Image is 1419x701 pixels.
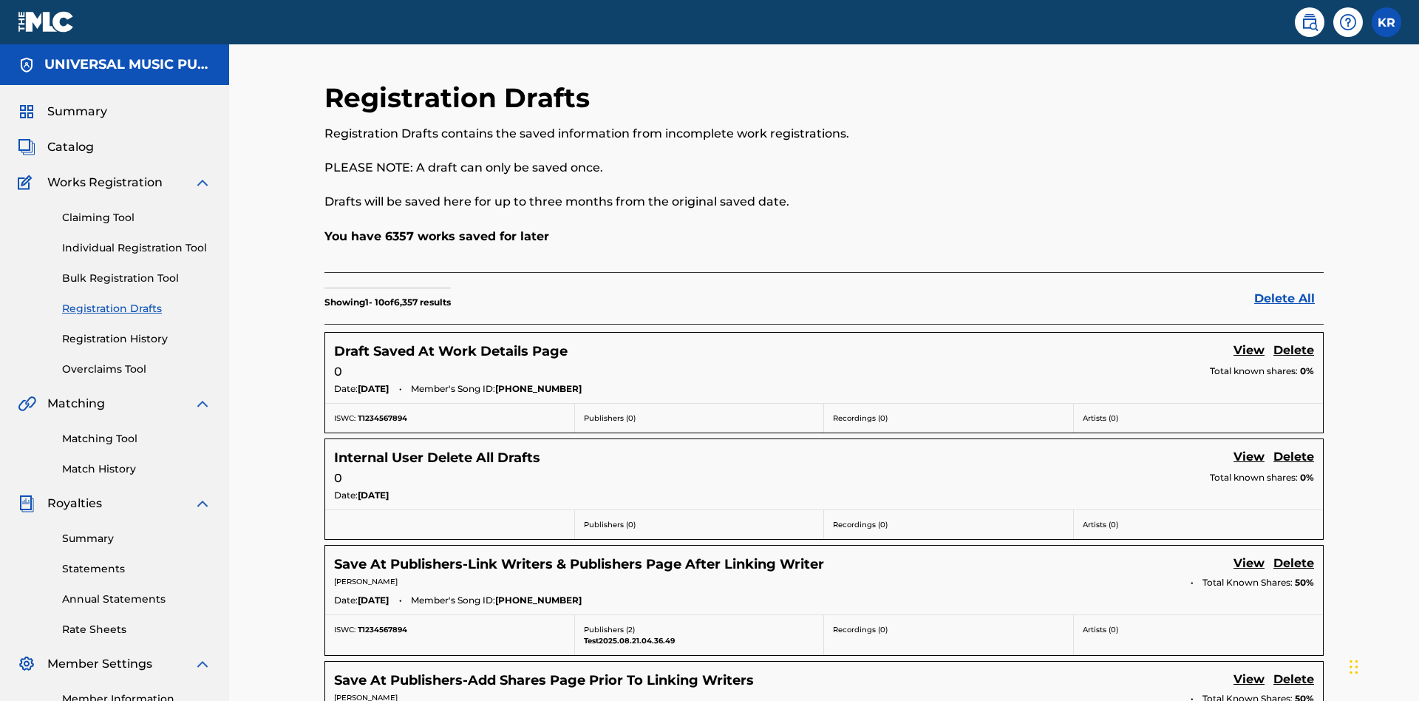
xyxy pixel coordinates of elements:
p: Publishers ( 0 ) [584,413,815,424]
a: Delete [1273,448,1314,468]
p: Artists ( 0 ) [1083,519,1315,530]
a: Annual Statements [62,592,211,607]
img: MLC Logo [18,11,75,33]
span: T1234567894 [358,625,407,634]
span: Catalog [47,138,94,156]
a: View [1233,448,1265,468]
a: Statements [62,561,211,577]
span: Member Settings [47,655,152,673]
a: Delete All [1254,290,1324,308]
p: Publishers ( 0 ) [584,519,815,530]
p: Recordings ( 0 ) [833,413,1064,424]
span: Date: [334,594,358,607]
span: 0% [1300,471,1314,484]
span: Total known shares: [1210,365,1300,378]
p: Registration Drafts contains the saved information from incomplete work registrations. [324,125,1094,143]
a: View [1233,555,1265,575]
img: Works Registration [18,174,37,192]
span: 0% [1300,365,1314,378]
p: You have 6357 works saved for later [324,228,1324,245]
span: [PERSON_NAME] [334,577,398,586]
a: View [1233,671,1265,691]
div: Help [1333,7,1363,37]
a: Registration History [62,331,211,347]
iframe: Chat Widget [1345,630,1419,701]
img: help [1339,13,1357,31]
a: Overclaims Tool [62,362,211,377]
span: T1234567894 [358,413,407,423]
span: [PHONE_NUMBER] [495,382,582,396]
img: expand [194,655,211,673]
h5: Save At Publishers-Add Shares Page Prior To Linking Writers [334,672,754,689]
span: ISWC: [334,413,355,423]
span: Date: [334,382,358,396]
p: PLEASE NOTE: A draft can only be saved once. [324,159,1094,177]
p: Showing 1 - 10 of 6,357 results [324,296,451,309]
span: [DATE] [358,489,389,502]
span: [DATE] [358,382,389,396]
div: Drag [1350,645,1358,689]
h5: Save At Publishers-Link Writers & Publishers Page After Linking Writer [334,556,824,573]
img: Accounts [18,56,35,74]
p: Recordings ( 0 ) [833,519,1064,530]
span: Date: [334,489,358,502]
span: Summary [47,103,107,121]
a: Summary [62,531,211,546]
h5: Internal User Delete All Drafts [334,450,540,467]
span: Total known shares: [1210,471,1300,484]
a: Registration Drafts [62,301,211,316]
div: 0 [334,363,1314,381]
a: View [1233,342,1265,362]
img: Catalog [18,138,35,156]
img: Summary [18,103,35,121]
div: User Menu [1372,7,1401,37]
a: Matching Tool [62,431,211,447]
img: expand [194,395,211,413]
a: Rate Sheets [62,622,211,637]
h2: Registration Drafts [324,81,597,115]
a: Delete [1273,555,1314,575]
span: Matching [47,395,105,413]
img: expand [194,495,211,512]
a: Individual Registration Tool [62,240,211,256]
h5: Draft Saved At Work Details Page [334,343,568,360]
img: expand [194,174,211,192]
p: Recordings ( 0 ) [833,624,1064,635]
img: search [1301,13,1318,31]
p: Artists ( 0 ) [1083,413,1315,424]
a: CatalogCatalog [18,138,94,156]
a: Claiming Tool [62,210,211,226]
a: Delete [1273,671,1314,691]
span: Royalties [47,495,102,512]
p: Test2025.08.21.04.36.49 [584,635,815,646]
span: [DATE] [358,594,389,607]
span: Works Registration [47,174,163,192]
span: Total Known Shares: [1202,576,1295,589]
span: ISWC: [334,625,355,634]
span: 50 % [1295,576,1314,589]
img: Matching [18,395,36,413]
h5: UNIVERSAL MUSIC PUB GROUP [44,56,211,73]
div: 0 [334,470,1314,487]
a: SummarySummary [18,103,107,121]
a: Public Search [1295,7,1324,37]
span: Member's Song ID: [411,382,495,396]
p: Artists ( 0 ) [1083,624,1315,635]
img: Member Settings [18,655,35,673]
span: Member's Song ID: [411,594,495,607]
p: Drafts will be saved here for up to three months from the original saved date. [324,193,1094,211]
a: Delete [1273,342,1314,362]
span: [PHONE_NUMBER] [495,594,582,607]
img: Royalties [18,495,35,512]
a: Bulk Registration Tool [62,271,211,286]
a: Match History [62,461,211,477]
p: Publishers ( 2 ) [584,624,815,635]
